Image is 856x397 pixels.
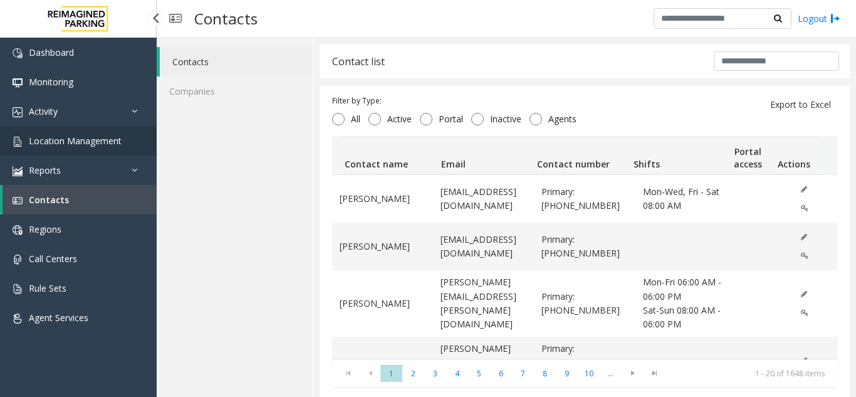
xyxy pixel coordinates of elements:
[332,113,345,125] input: All
[446,365,468,382] span: Page 4
[169,3,182,34] img: pageIcon
[794,180,814,199] button: Edit (disabled)
[433,223,534,270] td: [EMAIL_ADDRESS][DOMAIN_NAME]
[29,46,74,58] span: Dashboard
[332,136,837,359] div: Data table
[794,285,814,304] button: Edit (disabled)
[556,365,578,382] span: Page 9
[13,255,23,265] img: 'icon'
[794,228,814,246] button: Edit (disabled)
[13,225,23,235] img: 'icon'
[830,12,840,25] img: logout
[3,185,157,214] a: Contacts
[29,105,58,117] span: Activity
[157,77,313,106] a: Companies
[542,113,583,125] span: Agents
[13,78,23,88] img: 'icon'
[436,137,531,174] th: Email
[432,113,469,125] span: Portal
[160,47,313,77] a: Contacts
[622,365,644,383] span: Go to the next page
[643,304,729,332] span: Sat-Sun 08:00 AM - 06:00 PM
[794,246,815,265] button: Edit Portal Access (disabled)
[541,233,627,261] span: Primary: 404-688-6492
[600,365,622,382] span: Page 11
[332,175,433,223] td: [PERSON_NAME]
[29,164,61,176] span: Reports
[471,113,484,125] input: Inactive
[532,137,628,174] th: Contact number
[368,113,381,125] input: Active
[380,365,402,382] span: Page 1
[794,199,815,218] button: Edit Portal Access (disabled)
[332,223,433,270] td: [PERSON_NAME]
[643,275,729,304] span: Mon-Fri 06:00 AM - 06:00 PM
[402,365,424,382] span: Page 2
[484,113,528,125] span: Inactive
[772,137,820,174] th: Actions
[534,365,556,382] span: Page 8
[673,368,825,379] kendo-pager-info: 1 - 20 of 1648 items
[345,113,367,125] span: All
[13,137,23,147] img: 'icon'
[13,284,23,294] img: 'icon'
[624,368,641,378] span: Go to the next page
[424,365,446,382] span: Page 3
[433,175,534,223] td: [EMAIL_ADDRESS][DOMAIN_NAME]
[332,270,433,337] td: [PERSON_NAME]
[381,113,418,125] span: Active
[332,53,385,70] div: Contact list
[541,342,627,370] span: Primary: 404.831.0295
[13,314,23,324] img: 'icon'
[794,304,815,322] button: Edit Portal Access (disabled)
[340,137,436,174] th: Contact name
[433,270,534,337] td: [PERSON_NAME][EMAIL_ADDRESS][PERSON_NAME][DOMAIN_NAME]
[13,196,23,206] img: 'icon'
[13,48,23,58] img: 'icon'
[29,135,122,147] span: Location Management
[646,368,663,378] span: Go to the last page
[643,356,729,384] span: Mon-Fri 08:00 AM - 04:00 PM
[798,12,840,25] a: Logout
[468,365,490,382] span: Page 5
[332,95,583,107] div: Filter by Type:
[13,166,23,176] img: 'icon'
[29,253,77,265] span: Call Centers
[643,185,729,213] span: Mon-Wed, Fri - Sat 08:00 AM
[188,3,264,34] h3: Contacts
[420,113,432,125] input: Portal
[724,137,773,174] th: Portal access
[29,223,61,235] span: Regions
[794,351,814,370] button: Edit (disabled)
[490,365,512,382] span: Page 6
[530,113,542,125] input: Agents
[29,282,66,294] span: Rule Sets
[29,312,88,324] span: Agent Services
[763,95,838,115] button: Export to Excel
[644,365,665,383] span: Go to the last page
[29,194,69,206] span: Contacts
[13,107,23,117] img: 'icon'
[541,290,627,318] span: Primary: 404-409-1757
[628,137,724,174] th: Shifts
[541,185,627,213] span: Primary: 404-597-0824
[512,365,534,382] span: Page 7
[29,76,73,88] span: Monitoring
[578,365,600,382] span: Page 10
